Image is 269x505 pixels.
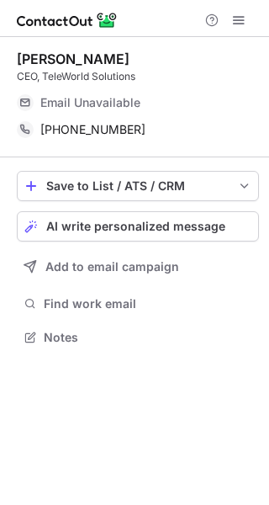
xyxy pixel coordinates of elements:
[46,179,229,193] div: Save to List / ATS / CRM
[17,211,259,242] button: AI write personalized message
[17,326,259,349] button: Notes
[46,220,225,233] span: AI write personalized message
[40,122,145,137] span: [PHONE_NUMBER]
[44,330,252,345] span: Notes
[40,95,140,110] span: Email Unavailable
[17,50,129,67] div: [PERSON_NAME]
[17,292,259,316] button: Find work email
[17,10,118,30] img: ContactOut v5.3.10
[44,296,252,311] span: Find work email
[17,69,259,84] div: CEO, TeleWorld Solutions
[17,252,259,282] button: Add to email campaign
[45,260,179,274] span: Add to email campaign
[17,171,259,201] button: save-profile-one-click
